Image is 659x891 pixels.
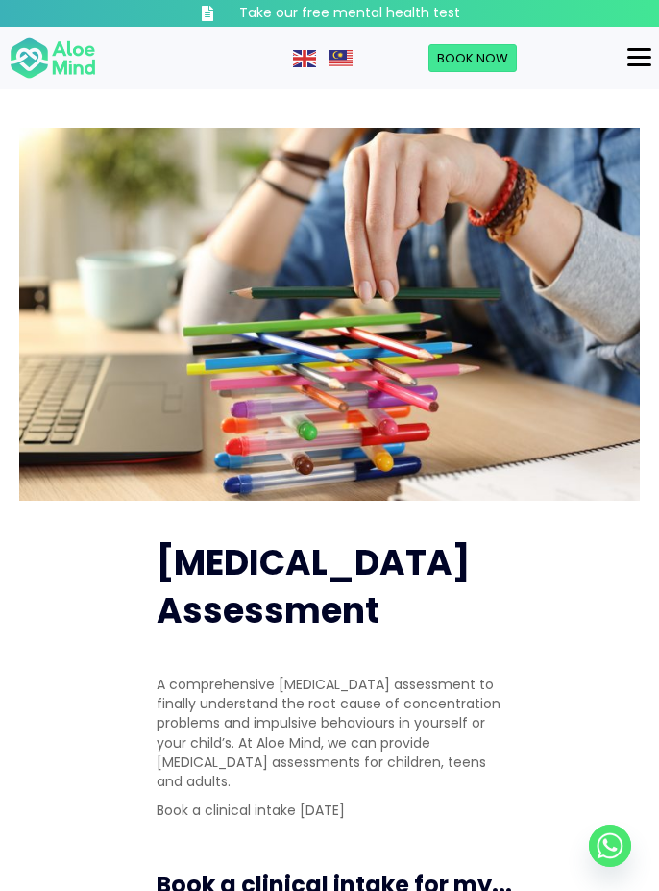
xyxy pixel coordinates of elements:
[293,48,318,67] a: English
[157,675,502,792] p: A comprehensive [MEDICAL_DATA] assessment to finally understand the root cause of concentration p...
[157,801,502,820] p: Book a clinical intake [DATE]
[428,44,517,73] a: Book Now
[329,50,353,67] img: ms
[293,50,316,67] img: en
[157,4,502,23] a: Take our free mental health test
[437,49,508,67] span: Book Now
[589,825,631,867] a: Whatsapp
[329,48,354,67] a: Malay
[19,128,640,501] img: ADHD photo
[157,538,471,635] span: [MEDICAL_DATA] Assessment
[620,41,659,74] button: Menu
[10,37,96,81] img: Aloe mind Logo
[239,4,460,23] h3: Take our free mental health test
